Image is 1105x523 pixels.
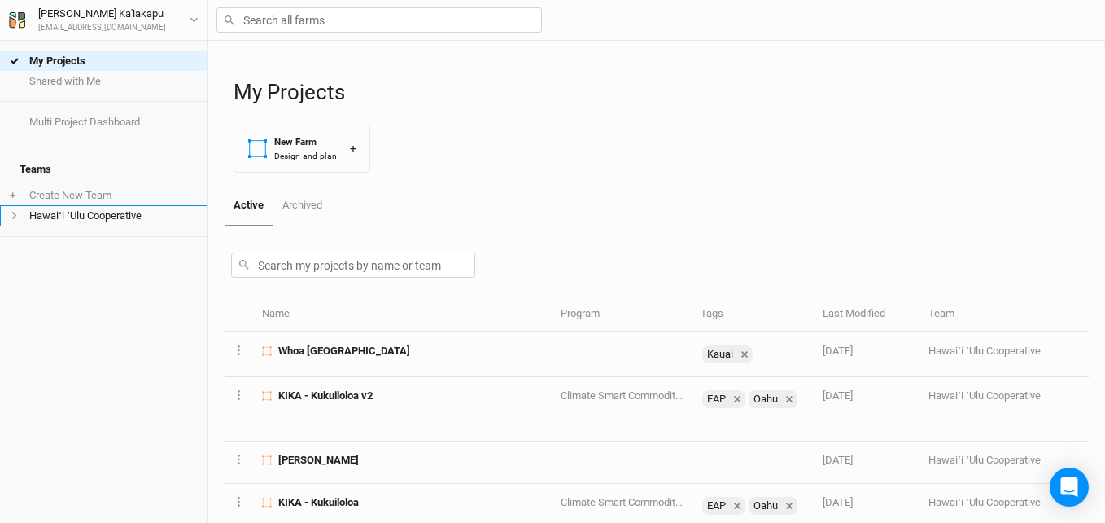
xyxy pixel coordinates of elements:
div: [PERSON_NAME] Ka'iakapu [38,6,166,22]
th: Name [253,297,551,332]
div: EAP [702,497,745,515]
span: Oct 3, 2025 8:39 PM [823,345,853,357]
div: Oahu [749,390,797,408]
h4: Teams [10,153,198,186]
span: Tavares - Kohala [278,453,359,468]
div: Design and plan [274,150,337,162]
div: Oahu [749,497,797,515]
span: + [10,189,15,202]
div: EAP [702,390,729,408]
button: New FarmDesign and plan+ [234,125,370,173]
input: Search my projects by name or team [231,253,475,278]
a: Active [225,186,273,226]
div: Kauai [702,345,753,363]
a: Archived [273,186,330,225]
div: Kauai [702,345,736,363]
div: [EMAIL_ADDRESS][DOMAIN_NAME] [38,22,166,34]
span: Climate Smart Commodities [561,389,689,402]
div: EAP [702,390,745,408]
div: Open Intercom Messenger [1050,468,1089,507]
th: Tags [692,297,814,332]
span: May 9, 2025 10:18 AM [823,454,853,466]
h1: My Projects [234,80,1089,105]
button: [PERSON_NAME] Ka'iakapu[EMAIL_ADDRESS][DOMAIN_NAME] [8,5,199,34]
div: + [350,140,356,157]
input: Search all farms [216,7,542,33]
span: Whoa Dea Ranch [278,344,410,358]
div: Oahu [749,390,781,408]
th: Program [551,297,691,332]
span: Climate Smart Commodities [561,496,689,508]
div: New Farm [274,135,337,149]
div: EAP [702,497,729,515]
span: Apr 30, 2025 12:34 PM [823,496,853,508]
span: Jul 2, 2025 11:59 AM [823,389,853,402]
div: Oahu [749,497,781,515]
th: Last Modified [814,297,919,332]
span: KIKA - Kukuiloloa [278,495,359,510]
span: KIKA - Kukuiloloa v2 [278,389,373,403]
